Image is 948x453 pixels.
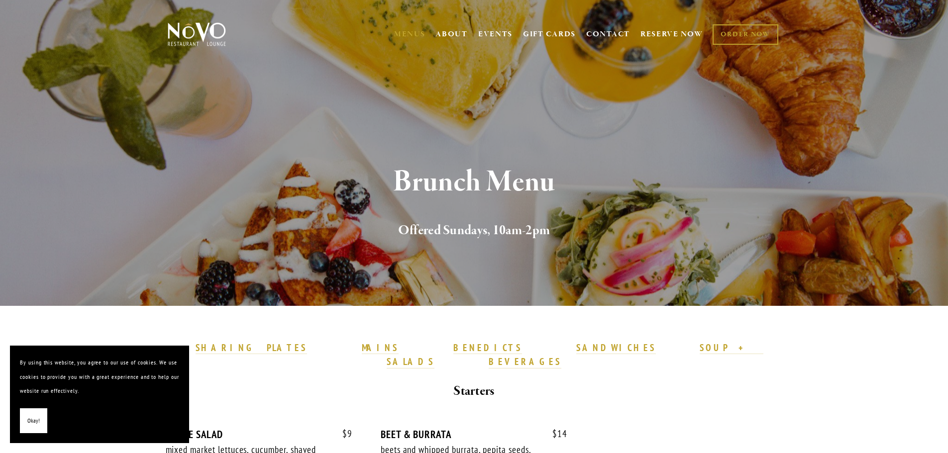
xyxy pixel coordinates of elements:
[20,408,47,434] button: Okay!
[394,29,425,39] a: MENUS
[166,428,352,441] div: HOUSE SALAD
[576,342,656,354] strong: SANDWICHES
[523,25,576,44] a: GIFT CARDS
[342,428,347,440] span: $
[362,342,399,355] a: MAINS
[640,25,703,44] a: RESERVE NOW
[453,342,522,355] a: BENEDICTS
[166,22,228,47] img: Novo Restaurant &amp; Lounge
[27,414,40,428] span: Okay!
[332,428,352,440] span: 9
[453,342,522,354] strong: BENEDICTS
[478,29,513,39] a: EVENTS
[435,29,468,39] a: ABOUT
[453,382,494,400] strong: Starters
[184,220,764,241] h2: Offered Sundays, 10am-2pm
[20,356,179,398] p: By using this website, you agree to our use of cookies. We use cookies to provide you with a grea...
[184,166,764,198] h1: Brunch Menu
[586,25,630,44] a: CONTACT
[387,342,763,368] a: SOUP + SALADS
[196,342,307,354] strong: SHARING PLATES
[196,342,307,355] a: SHARING PLATES
[552,428,557,440] span: $
[489,356,561,367] strong: BEVERAGES
[489,356,561,368] a: BEVERAGES
[713,24,778,45] a: ORDER NOW
[10,346,189,443] section: Cookie banner
[576,342,656,355] a: SANDWICHES
[542,428,567,440] span: 14
[362,342,399,354] strong: MAINS
[381,428,567,441] div: BEET & BURRATA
